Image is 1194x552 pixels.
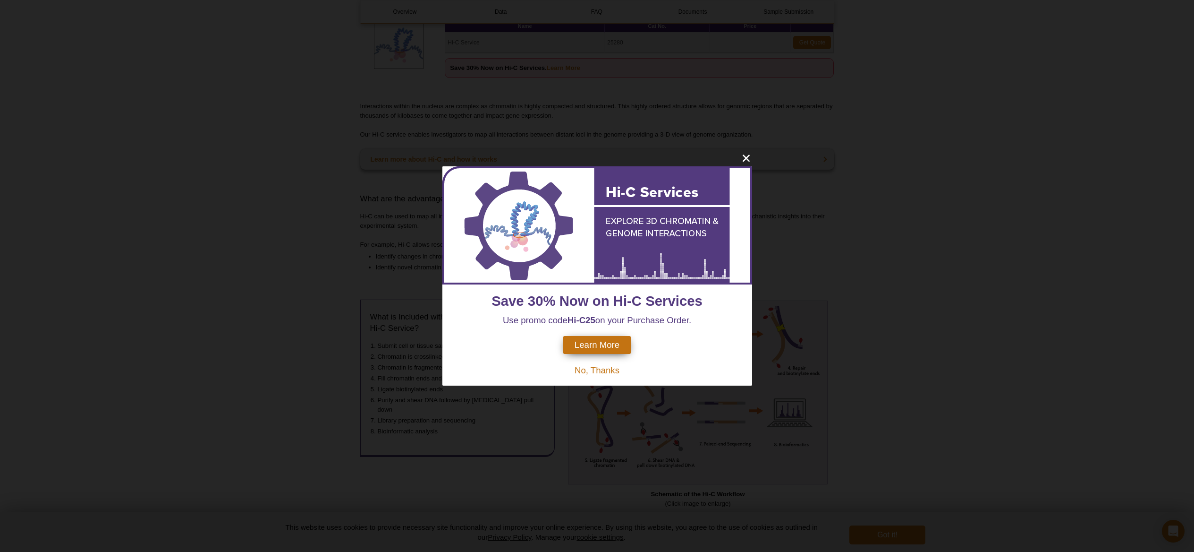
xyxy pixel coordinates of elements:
[575,365,619,375] span: No, Thanks
[740,152,752,164] button: close
[567,315,595,325] strong: Hi-C25
[503,315,691,325] span: Use promo code on your Purchase Order.
[491,293,703,309] span: Save 30% Now on Hi-C Services
[575,340,619,350] span: Learn More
